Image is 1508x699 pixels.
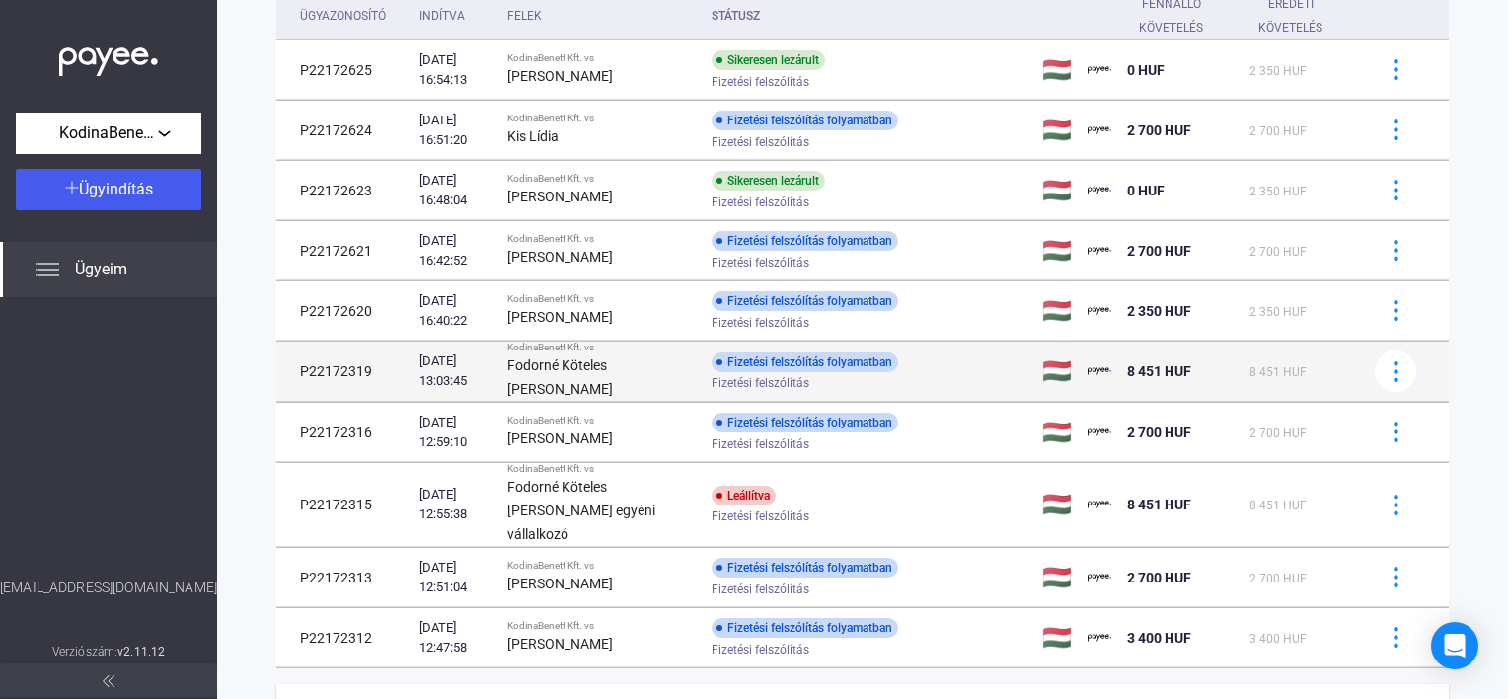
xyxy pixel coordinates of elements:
div: [DATE] 16:42:52 [419,231,491,271]
td: P22172319 [276,342,412,402]
img: white-payee-white-dot.svg [59,37,158,77]
strong: [PERSON_NAME] [507,576,613,591]
div: KodinaBenett Kft. vs [507,233,695,245]
strong: [PERSON_NAME] [507,309,613,325]
div: KodinaBenett Kft. vs [507,342,695,353]
div: KodinaBenett Kft. vs [507,620,695,632]
span: 8 451 HUF [1127,497,1191,512]
button: KodinaBenett Kft. [16,113,201,154]
td: 🇭🇺 [1034,101,1080,160]
button: more-blue [1375,110,1416,151]
img: more-blue [1386,119,1406,140]
span: Ügyindítás [79,180,153,198]
td: 🇭🇺 [1034,548,1080,607]
button: Ügyindítás [16,169,201,210]
td: P22172620 [276,281,412,341]
img: more-blue [1386,422,1406,442]
strong: [PERSON_NAME] [507,249,613,265]
img: more-blue [1386,180,1406,200]
img: more-blue [1386,59,1406,80]
span: 2 350 HUF [1127,303,1191,319]
span: 2 350 HUF [1249,305,1307,319]
button: more-blue [1375,290,1416,332]
td: 🇭🇺 [1034,608,1080,667]
td: P22172316 [276,403,412,462]
div: Felek [507,4,695,28]
div: Fizetési felszólítás folyamatban [712,111,898,130]
div: Felek [507,4,542,28]
div: Ügyazonosító [300,4,404,28]
div: [DATE] 12:47:58 [419,618,491,658]
button: more-blue [1375,484,1416,525]
td: P22172312 [276,608,412,667]
strong: Kis Lídia [507,128,559,144]
div: KodinaBenett Kft. vs [507,560,695,572]
strong: v2.11.12 [117,645,165,659]
div: Fizetési felszólítás folyamatban [712,558,898,578]
img: payee-logo [1088,179,1111,202]
div: [DATE] 12:55:38 [419,485,491,524]
div: Fizetési felszólítás folyamatban [712,291,898,311]
div: Fizetési felszólítás folyamatban [712,618,898,638]
span: 8 451 HUF [1249,365,1307,379]
div: [DATE] 12:51:04 [419,558,491,597]
img: payee-logo [1088,58,1111,82]
img: payee-logo [1088,421,1111,444]
img: payee-logo [1088,118,1111,142]
span: 8 451 HUF [1127,363,1191,379]
span: 2 350 HUF [1249,64,1307,78]
span: Fizetési felszólítás [712,191,809,214]
div: [DATE] 16:40:22 [419,291,491,331]
span: Fizetési felszólítás [712,130,809,154]
button: more-blue [1375,412,1416,453]
div: Ügyazonosító [300,4,386,28]
img: payee-logo [1088,493,1111,516]
div: KodinaBenett Kft. vs [507,463,695,475]
td: 🇭🇺 [1034,221,1080,280]
span: 3 400 HUF [1249,632,1307,646]
strong: Fodorné Köteles [PERSON_NAME] [507,357,613,397]
div: KodinaBenett Kft. vs [507,113,695,124]
td: P22172623 [276,161,412,220]
td: P22172621 [276,221,412,280]
img: more-blue [1386,495,1406,515]
div: Fizetési felszólítás folyamatban [712,231,898,251]
span: 8 451 HUF [1249,499,1307,512]
div: [DATE] 16:54:13 [419,50,491,90]
img: payee-logo [1088,239,1111,263]
div: [DATE] 16:51:20 [419,111,491,150]
span: Fizetési felszólítás [712,578,809,601]
span: Fizetési felszólítás [712,311,809,335]
button: more-blue [1375,617,1416,659]
img: list.svg [36,258,59,281]
strong: [PERSON_NAME] [507,68,613,84]
img: payee-logo [1088,299,1111,323]
span: 0 HUF [1127,183,1165,198]
button: more-blue [1375,170,1416,211]
span: 2 700 HUF [1249,427,1307,440]
div: Fizetési felszólítás folyamatban [712,413,898,432]
div: [DATE] 12:59:10 [419,413,491,452]
strong: [PERSON_NAME] [507,430,613,446]
td: 🇭🇺 [1034,403,1080,462]
td: 🇭🇺 [1034,281,1080,341]
td: P22172315 [276,463,412,547]
div: [DATE] 16:48:04 [419,171,491,210]
td: P22172625 [276,40,412,100]
img: payee-logo [1088,566,1111,589]
div: Fizetési felszólítás folyamatban [712,352,898,372]
div: Open Intercom Messenger [1431,622,1478,669]
div: Sikeresen lezárult [712,50,825,70]
strong: Fodorné Köteles [PERSON_NAME] egyéni vállalkozó [507,479,655,542]
img: more-blue [1386,361,1406,382]
td: 🇭🇺 [1034,161,1080,220]
span: KodinaBenett Kft. [59,121,158,145]
div: KodinaBenett Kft. vs [507,293,695,305]
span: 2 700 HUF [1127,122,1191,138]
td: 🇭🇺 [1034,40,1080,100]
span: 2 700 HUF [1127,570,1191,585]
span: 0 HUF [1127,62,1165,78]
span: 2 700 HUF [1249,572,1307,585]
span: 3 400 HUF [1127,630,1191,646]
button: more-blue [1375,350,1416,392]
